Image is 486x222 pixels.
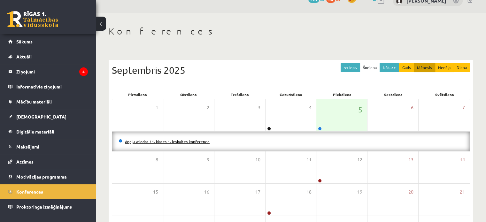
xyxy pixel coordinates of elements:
[16,204,72,210] span: Proktoringa izmēģinājums
[16,139,88,154] legend: Maksājumi
[16,189,43,195] span: Konferences
[16,39,33,44] span: Sākums
[357,188,362,195] span: 19
[8,199,88,214] a: Proktoringa izmēģinājums
[399,63,414,72] button: Gads
[8,94,88,109] a: Mācību materiāli
[16,159,34,165] span: Atzīmes
[462,104,465,111] span: 7
[358,104,362,115] span: 5
[8,184,88,199] a: Konferences
[163,90,214,99] div: Otrdiena
[255,188,260,195] span: 17
[258,104,260,111] span: 3
[204,188,209,195] span: 16
[8,154,88,169] a: Atzīmes
[306,156,311,163] span: 11
[8,79,88,94] a: Informatīvie ziņojumi
[360,63,380,72] button: Šodiena
[16,79,88,94] legend: Informatīvie ziņojumi
[419,90,470,99] div: Svētdiena
[156,104,158,111] span: 1
[156,156,158,163] span: 8
[8,64,88,79] a: Ziņojumi4
[8,139,88,154] a: Maksājumi
[341,63,360,72] button: << Iepr.
[153,188,158,195] span: 15
[16,174,67,180] span: Motivācijas programma
[306,188,311,195] span: 18
[207,104,209,111] span: 2
[16,54,32,59] span: Aktuāli
[460,156,465,163] span: 14
[309,104,311,111] span: 4
[265,90,316,99] div: Ceturtdiena
[411,104,413,111] span: 6
[8,49,88,64] a: Aktuāli
[214,90,265,99] div: Trešdiena
[414,63,435,72] button: Mēnesis
[125,139,210,144] a: Angļu valodas 11. klases 1. ieskaites konference
[8,169,88,184] a: Motivācijas programma
[109,26,473,37] h1: Konferences
[16,114,66,119] span: [DEMOGRAPHIC_DATA]
[112,90,163,99] div: Pirmdiena
[16,129,54,134] span: Digitālie materiāli
[7,11,58,27] a: Rīgas 1. Tālmācības vidusskola
[8,34,88,49] a: Sākums
[8,109,88,124] a: [DEMOGRAPHIC_DATA]
[79,67,88,76] i: 4
[16,99,52,104] span: Mācību materiāli
[453,63,470,72] button: Diena
[460,188,465,195] span: 21
[368,90,419,99] div: Sestdiena
[408,156,413,163] span: 13
[207,156,209,163] span: 9
[357,156,362,163] span: 12
[408,188,413,195] span: 20
[317,90,368,99] div: Piekdiena
[112,63,470,77] div: Septembris 2025
[16,64,88,79] legend: Ziņojumi
[255,156,260,163] span: 10
[435,63,454,72] button: Nedēļa
[380,63,399,72] button: Nāk. >>
[8,124,88,139] a: Digitālie materiāli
